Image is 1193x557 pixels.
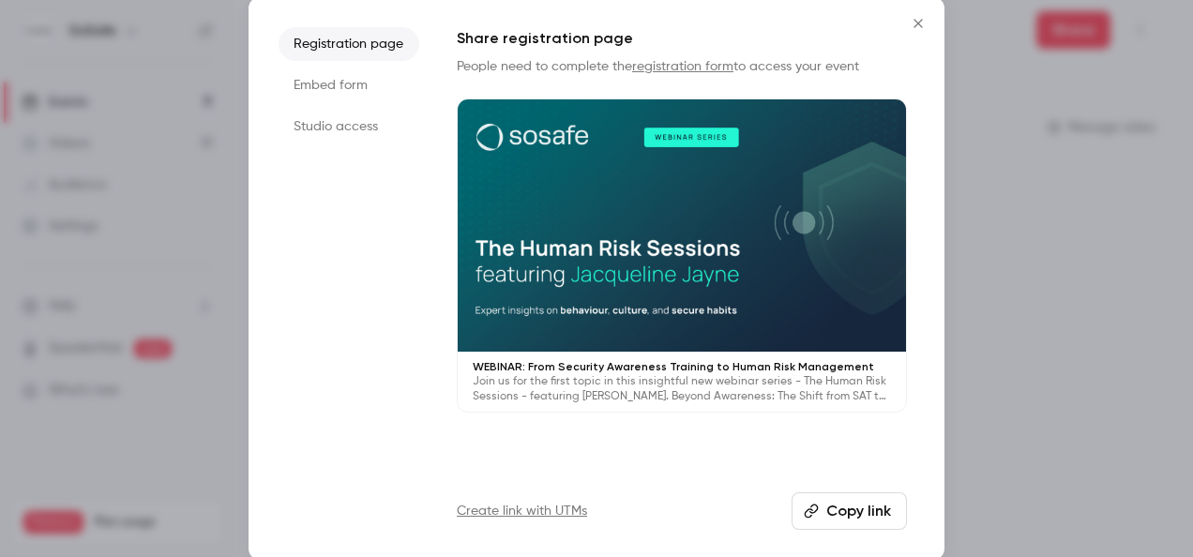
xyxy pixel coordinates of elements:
[457,27,907,50] h1: Share registration page
[632,60,733,73] a: registration form
[457,502,587,520] a: Create link with UTMs
[473,374,891,404] p: Join us for the first topic in this insightful new webinar series - The Human Risk Sessions - fea...
[279,27,419,61] li: Registration page
[792,492,907,530] button: Copy link
[457,57,907,76] p: People need to complete the to access your event
[457,98,907,413] a: WEBINAR: From Security Awareness Training to Human Risk ManagementJoin us for the first topic in ...
[279,68,419,102] li: Embed form
[473,359,891,374] p: WEBINAR: From Security Awareness Training to Human Risk Management
[279,110,419,143] li: Studio access
[899,5,937,42] button: Close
